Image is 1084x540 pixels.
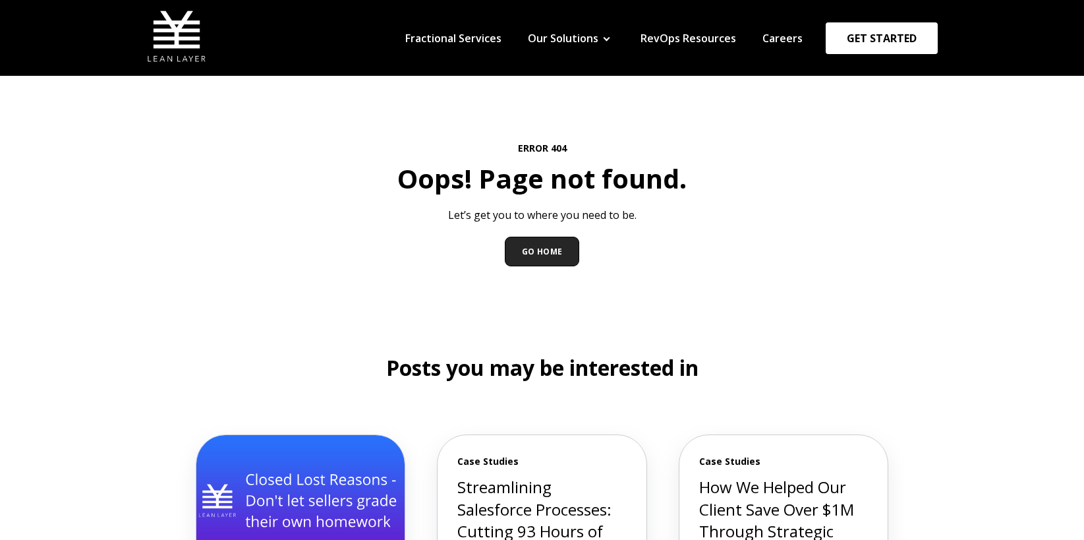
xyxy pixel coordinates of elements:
span: ERROR 404 [180,142,905,155]
h2: Posts you may be interested in [180,353,905,383]
span: Case Studies [699,455,869,468]
h1: Oops! Page not found. [180,160,905,197]
span: Case Studies [457,455,627,468]
p: Let’s get you to where you need to be. [180,208,905,222]
a: GO HOME [505,237,580,266]
div: Navigation Menu [392,31,816,45]
a: GET STARTED [826,22,938,54]
a: Careers [762,31,803,45]
a: Our Solutions [528,31,598,45]
img: Lean Layer Logo [147,7,206,66]
a: RevOps Resources [641,31,736,45]
a: Fractional Services [405,31,501,45]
